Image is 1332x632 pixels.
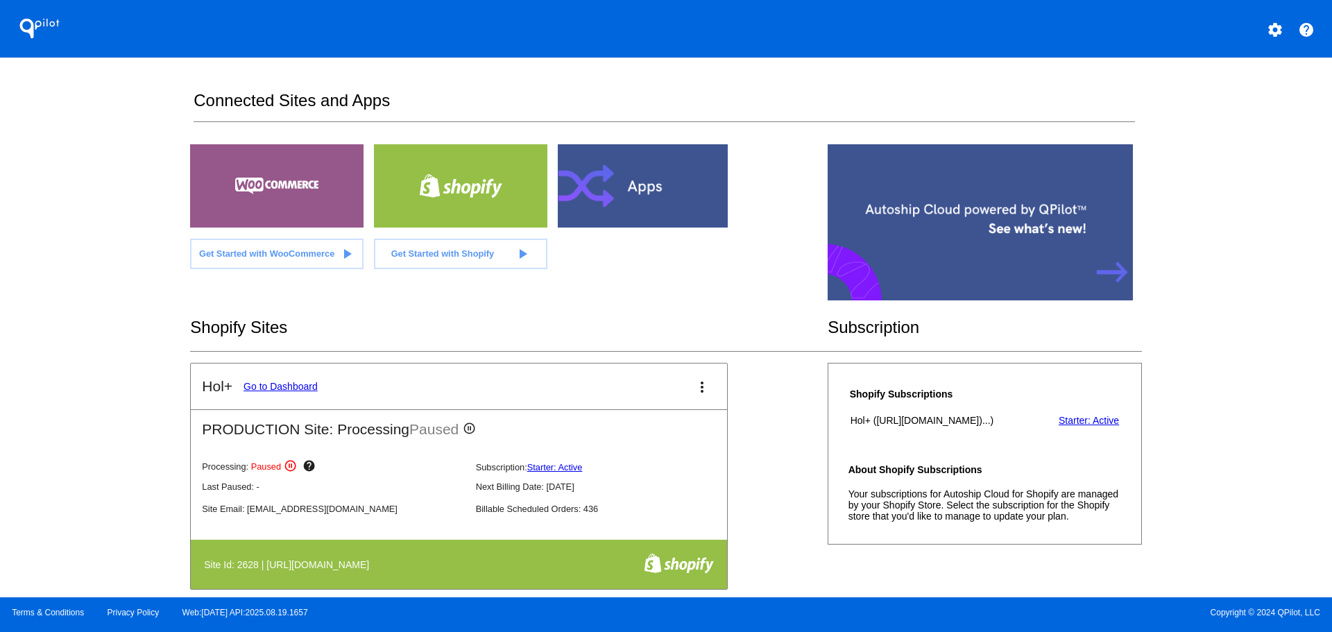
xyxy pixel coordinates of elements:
p: Last Paused: - [202,481,464,492]
a: Go to Dashboard [244,381,318,392]
span: Copyright © 2024 QPilot, LLC [678,608,1320,617]
p: Next Billing Date: [DATE] [476,481,738,492]
mat-icon: settings [1267,22,1283,38]
mat-icon: more_vert [694,379,710,395]
a: Get Started with WooCommerce [190,239,364,269]
a: Get Started with Shopify [374,239,547,269]
img: f8a94bdc-cb89-4d40-bdcd-a0261eff8977 [644,553,714,574]
h4: Shopify Subscriptions [850,388,1038,400]
th: Hol+ ([URL][DOMAIN_NAME])...) [850,414,1038,427]
h2: PRODUCTION Site: Processing [191,410,727,438]
h2: Shopify Sites [190,318,828,337]
h1: QPilot [12,15,67,42]
a: Starter: Active [527,462,583,472]
mat-icon: play_arrow [339,246,355,262]
p: Site Email: [EMAIL_ADDRESS][DOMAIN_NAME] [202,504,464,514]
span: Get Started with Shopify [391,248,495,259]
a: Starter: Active [1059,415,1119,426]
mat-icon: help [302,459,319,476]
a: Privacy Policy [108,608,160,617]
h2: Connected Sites and Apps [194,91,1134,122]
a: Terms & Conditions [12,608,84,617]
span: Paused [409,421,459,437]
span: Get Started with WooCommerce [199,248,334,259]
h4: Site Id: 2628 | [URL][DOMAIN_NAME] [204,559,376,570]
p: Processing: [202,459,464,476]
p: Billable Scheduled Orders: 436 [476,504,738,514]
p: Your subscriptions for Autoship Cloud for Shopify are managed by your Shopify Store. Select the s... [848,488,1121,522]
h4: About Shopify Subscriptions [848,464,1121,475]
mat-icon: pause_circle_outline [463,422,479,438]
h2: Hol+ [202,378,232,395]
p: Subscription: [476,462,738,472]
span: Paused [251,462,281,472]
mat-icon: pause_circle_outline [284,459,300,476]
mat-icon: play_arrow [514,246,531,262]
mat-icon: help [1298,22,1315,38]
a: Web:[DATE] API:2025.08.19.1657 [182,608,308,617]
h2: Subscription [828,318,1142,337]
